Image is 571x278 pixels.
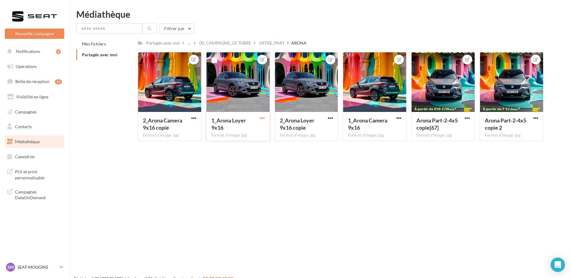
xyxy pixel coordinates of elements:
[16,64,37,69] span: Opérations
[485,133,538,138] div: Format d'image: jpg
[4,106,65,118] a: Campagnes
[82,41,106,46] span: Mes fichiers
[8,264,14,270] span: SM
[348,133,401,138] div: Format d'image: jpg
[199,40,251,46] div: 00_CAMPAGNE_OCTOBRE
[551,258,565,272] div: Open Intercom Messenger
[4,185,65,203] a: Campagnes DataOnDemand
[5,29,64,39] button: Nouvelle campagne
[4,60,65,73] a: Opérations
[159,23,195,34] button: Filtrer par
[4,91,65,103] a: Visibilité en ligne
[416,133,470,138] div: Format d'image: jpg
[15,124,32,129] span: Contacts
[15,109,37,114] span: Campagnes
[15,188,62,201] span: Campagnes DataOnDemand
[186,39,192,47] div: ...
[5,261,64,273] a: SM SEAT-MOUGINS
[4,120,65,133] a: Contacts
[291,40,307,46] div: ARONA
[259,40,285,46] div: OFFRE_PART
[4,165,65,183] a: PLV et print personnalisable
[4,45,63,58] button: Notifications 8
[15,154,35,159] span: Calendrier
[15,79,50,84] span: Boîte de réception
[15,168,62,181] span: PLV et print personnalisable
[55,79,62,84] div: 10
[17,264,57,270] p: SEAT-MOUGINS
[211,133,265,138] div: Format d'image: jpg
[15,139,40,144] span: Médiathèque
[143,117,182,131] span: 2_Arona Camera 9x16 copie
[348,117,387,131] span: 1_Arona Camera 9x16
[143,133,196,138] div: Format d'image: jpg
[280,117,314,131] span: 2_Arona Loyer 9x16 copie
[211,117,246,131] span: 1_Arona Loyer 9x16
[56,49,61,54] div: 8
[4,135,65,148] a: Médiathèque
[82,52,117,57] span: Partagés avec moi
[416,117,458,131] span: Arona Part-2-4x5 copie[67]
[280,133,333,138] div: Format d'image: jpg
[16,49,40,54] span: Notifications
[4,150,65,163] a: Calendrier
[4,75,65,88] a: Boîte de réception10
[16,94,48,99] span: Visibilité en ligne
[76,10,564,19] div: Médiathèque
[146,40,180,46] div: Partagés avec moi
[485,117,526,131] span: Arona Part-2-4x5 copie 2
